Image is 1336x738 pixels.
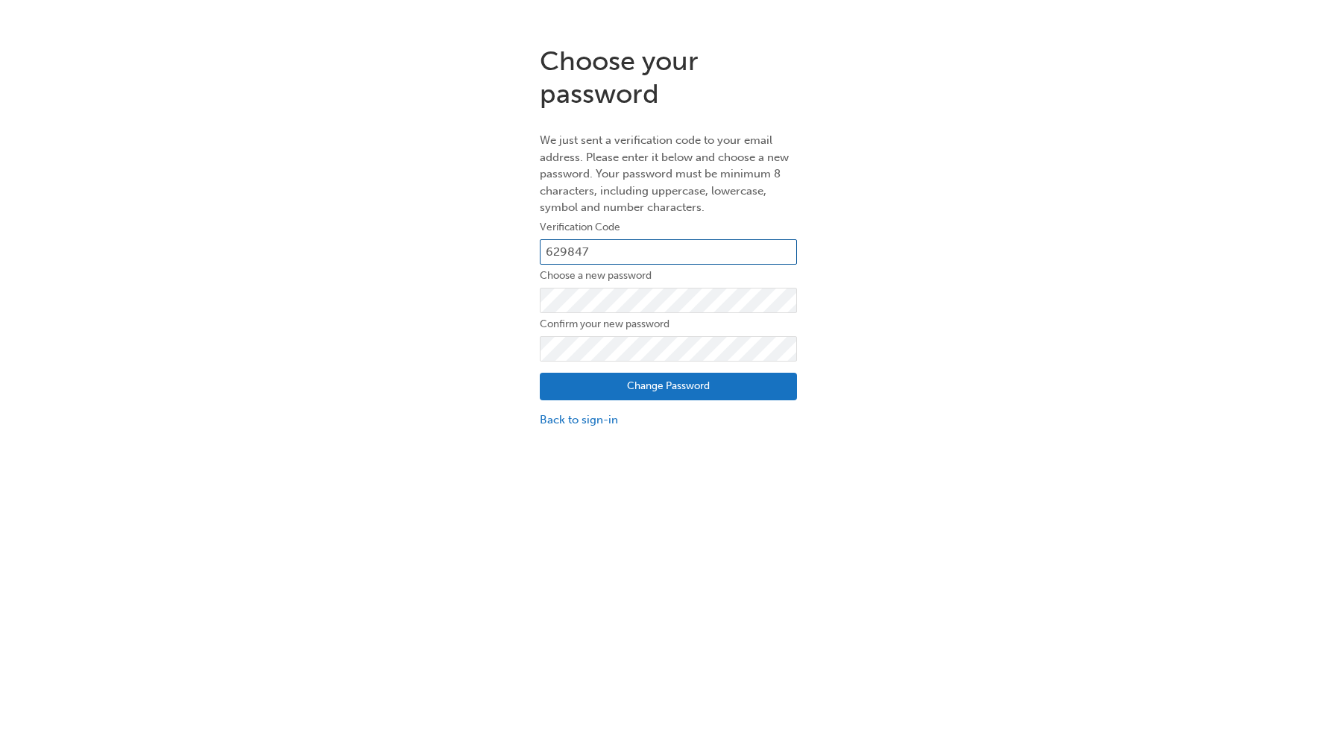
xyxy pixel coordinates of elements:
a: Back to sign-in [540,411,797,429]
input: e.g. 123456 [540,239,797,265]
label: Choose a new password [540,267,797,285]
h1: Choose your password [540,45,797,110]
label: Confirm your new password [540,315,797,333]
button: Change Password [540,373,797,401]
label: Verification Code [540,218,797,236]
p: We just sent a verification code to your email address. Please enter it below and choose a new pa... [540,132,797,216]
